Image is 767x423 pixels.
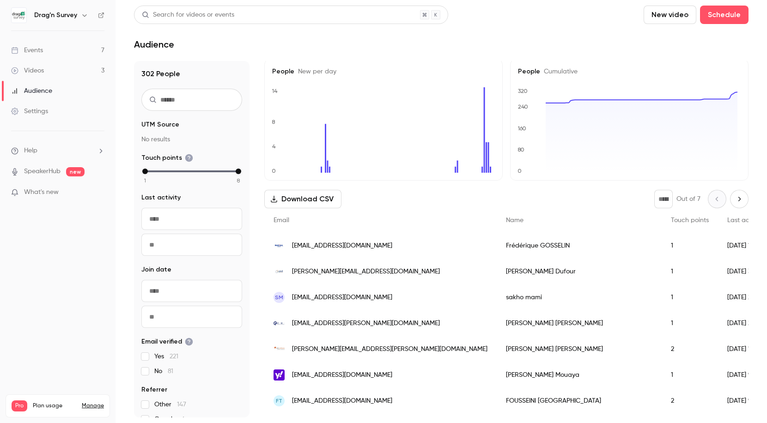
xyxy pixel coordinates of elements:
text: 160 [517,125,526,132]
h5: People [272,67,495,76]
div: 1 [662,310,718,336]
span: No [154,367,173,376]
div: FOUSSEINI [GEOGRAPHIC_DATA] [497,388,662,414]
button: Schedule [700,6,749,24]
span: [EMAIL_ADDRESS][DOMAIN_NAME] [292,293,392,302]
span: Last activity [727,217,763,224]
span: Name [506,217,524,224]
div: 2 [662,388,718,414]
span: Plan usage [33,402,76,410]
span: Other [154,400,186,409]
h6: Drag'n Survey [34,11,77,20]
span: 4 [182,416,185,423]
h5: People [518,67,741,76]
div: 1 [662,233,718,259]
text: 4 [272,143,276,150]
div: Settings [11,107,48,116]
span: new [66,167,85,176]
div: 1 [662,284,718,310]
span: Email [274,217,289,224]
span: Last activity [141,193,181,202]
span: FT [276,397,282,405]
img: Drag'n Survey [12,8,26,23]
text: 320 [518,88,528,94]
span: Referrer [141,385,167,394]
span: Touch points [141,153,193,163]
p: No results [141,135,242,144]
span: What's new [24,187,59,197]
span: [EMAIL_ADDRESS][DOMAIN_NAME] [292,396,392,406]
text: 80 [517,146,524,153]
span: 147 [177,401,186,408]
div: [PERSON_NAME] [PERSON_NAME] [497,336,662,362]
span: 81 [168,368,173,375]
div: Search for videos or events [142,10,234,20]
div: 1 [662,362,718,388]
span: Email verified [141,337,193,346]
span: Yes [154,352,178,361]
span: Join date [141,265,171,274]
div: Videos [11,66,44,75]
span: [EMAIL_ADDRESS][DOMAIN_NAME] [292,370,392,380]
span: 1 [144,176,146,185]
button: Download CSV [264,190,341,208]
div: [PERSON_NAME] Mouaya [497,362,662,388]
li: help-dropdown-opener [11,146,104,156]
a: SpeakerHub [24,167,61,176]
div: Audience [11,86,52,96]
h1: 302 People [141,68,242,79]
span: [EMAIL_ADDRESS][PERSON_NAME][DOMAIN_NAME] [292,319,440,328]
button: New video [644,6,696,24]
h1: Audience [134,39,174,50]
span: Cumulative [540,68,578,75]
div: Frédérique GOSSELIN [497,233,662,259]
text: 240 [518,103,528,110]
span: UTM Source [141,120,179,129]
p: Out of 7 [676,194,700,204]
div: 2 [662,336,718,362]
text: 0 [517,168,522,174]
text: 0 [272,168,276,174]
span: [PERSON_NAME][EMAIL_ADDRESS][PERSON_NAME][DOMAIN_NAME] [292,344,487,354]
button: Next page [730,190,749,208]
text: 8 [272,119,275,125]
img: yahoo.fr [274,369,285,381]
div: min [142,169,148,174]
img: aidobservatoire.fr [274,266,285,277]
div: Events [11,46,43,55]
div: max [236,169,241,174]
img: cadnov.fr [274,318,285,329]
span: 221 [170,353,178,360]
span: New per day [294,68,336,75]
span: Help [24,146,37,156]
div: [PERSON_NAME] Dufour [497,259,662,284]
text: 14 [272,88,278,94]
span: [PERSON_NAME][EMAIL_ADDRESS][DOMAIN_NAME] [292,267,440,277]
span: sm [275,293,283,302]
span: [EMAIL_ADDRESS][DOMAIN_NAME] [292,241,392,251]
span: 8 [237,176,240,185]
div: 1 [662,259,718,284]
div: sakho mami [497,284,662,310]
img: naval-group.com [274,240,285,251]
span: Pro [12,400,27,411]
div: [PERSON_NAME] [PERSON_NAME] [497,310,662,336]
span: Touch points [671,217,709,224]
iframe: Noticeable Trigger [93,188,104,197]
img: voixpubliques.com [274,344,285,355]
a: Manage [82,402,104,410]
